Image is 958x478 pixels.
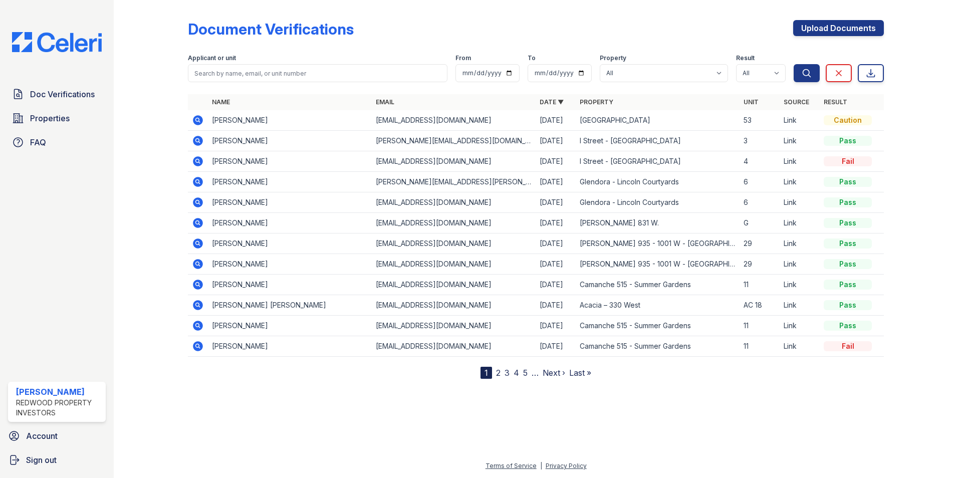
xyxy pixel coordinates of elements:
span: Doc Verifications [30,88,95,100]
td: [DATE] [536,110,576,131]
td: [PERSON_NAME] [208,275,372,295]
td: Link [780,295,820,316]
td: Camanche 515 - Summer Gardens [576,336,740,357]
td: 6 [740,172,780,192]
td: [EMAIL_ADDRESS][DOMAIN_NAME] [372,151,536,172]
td: AC 18 [740,295,780,316]
td: [PERSON_NAME] [208,110,372,131]
span: FAQ [30,136,46,148]
td: 4 [740,151,780,172]
a: 2 [496,368,501,378]
label: Applicant or unit [188,54,236,62]
a: Result [824,98,847,106]
a: Terms of Service [486,462,537,469]
a: Name [212,98,230,106]
td: [PERSON_NAME] [208,192,372,213]
a: Source [784,98,809,106]
td: 11 [740,316,780,336]
td: Link [780,131,820,151]
td: Link [780,336,820,357]
div: Pass [824,197,872,207]
img: CE_Logo_Blue-a8612792a0a2168367f1c8372b55b34899dd931a85d93a1a3d3e32e68fde9ad4.png [4,32,110,52]
input: Search by name, email, or unit number [188,64,447,82]
td: [DATE] [536,316,576,336]
td: [PERSON_NAME][EMAIL_ADDRESS][DOMAIN_NAME] [372,131,536,151]
td: 3 [740,131,780,151]
a: Next › [543,368,565,378]
td: I Street - [GEOGRAPHIC_DATA] [576,151,740,172]
td: G [740,213,780,233]
td: [PERSON_NAME] [208,172,372,192]
td: Link [780,172,820,192]
a: Last » [569,368,591,378]
div: Pass [824,136,872,146]
a: 5 [523,368,528,378]
td: [EMAIL_ADDRESS][DOMAIN_NAME] [372,110,536,131]
td: Link [780,151,820,172]
td: Camanche 515 - Summer Gardens [576,275,740,295]
a: Upload Documents [793,20,884,36]
span: Properties [30,112,70,124]
span: Account [26,430,58,442]
td: [DATE] [536,172,576,192]
td: [DATE] [536,151,576,172]
td: Link [780,233,820,254]
a: Unit [744,98,759,106]
div: Fail [824,341,872,351]
td: 29 [740,254,780,275]
td: [EMAIL_ADDRESS][DOMAIN_NAME] [372,275,536,295]
td: [PERSON_NAME] [208,131,372,151]
div: [PERSON_NAME] [16,386,102,398]
td: [DATE] [536,254,576,275]
td: Glendora - Lincoln Courtyards [576,172,740,192]
div: Fail [824,156,872,166]
td: Link [780,110,820,131]
td: [PERSON_NAME] [PERSON_NAME] [208,295,372,316]
td: I Street - [GEOGRAPHIC_DATA] [576,131,740,151]
td: [PERSON_NAME] [208,151,372,172]
td: [GEOGRAPHIC_DATA] [576,110,740,131]
td: [EMAIL_ADDRESS][DOMAIN_NAME] [372,254,536,275]
td: [EMAIL_ADDRESS][DOMAIN_NAME] [372,192,536,213]
a: FAQ [8,132,106,152]
td: [PERSON_NAME][EMAIL_ADDRESS][PERSON_NAME][DOMAIN_NAME] [372,172,536,192]
td: [DATE] [536,336,576,357]
td: [EMAIL_ADDRESS][DOMAIN_NAME] [372,336,536,357]
a: Account [4,426,110,446]
a: Date ▼ [540,98,564,106]
td: [DATE] [536,131,576,151]
label: Result [736,54,755,62]
td: Link [780,192,820,213]
a: 4 [514,368,519,378]
td: Camanche 515 - Summer Gardens [576,316,740,336]
label: To [528,54,536,62]
span: … [532,367,539,379]
td: [PERSON_NAME] [208,233,372,254]
span: Sign out [26,454,57,466]
td: Link [780,316,820,336]
td: [PERSON_NAME] 935 - 1001 W - [GEOGRAPHIC_DATA] Apartments [576,233,740,254]
a: Sign out [4,450,110,470]
td: 29 [740,233,780,254]
label: Property [600,54,626,62]
div: | [540,462,542,469]
div: Pass [824,218,872,228]
td: Link [780,275,820,295]
td: [EMAIL_ADDRESS][DOMAIN_NAME] [372,213,536,233]
td: [EMAIL_ADDRESS][DOMAIN_NAME] [372,295,536,316]
td: [DATE] [536,275,576,295]
td: [DATE] [536,192,576,213]
td: [DATE] [536,213,576,233]
td: 53 [740,110,780,131]
div: Pass [824,300,872,310]
td: [EMAIL_ADDRESS][DOMAIN_NAME] [372,316,536,336]
div: Pass [824,259,872,269]
a: 3 [505,368,510,378]
td: [EMAIL_ADDRESS][DOMAIN_NAME] [372,233,536,254]
div: 1 [481,367,492,379]
td: [PERSON_NAME] 935 - 1001 W - [GEOGRAPHIC_DATA] Apartments [576,254,740,275]
a: Properties [8,108,106,128]
a: Doc Verifications [8,84,106,104]
a: Privacy Policy [546,462,587,469]
td: Acacia – 330 West [576,295,740,316]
